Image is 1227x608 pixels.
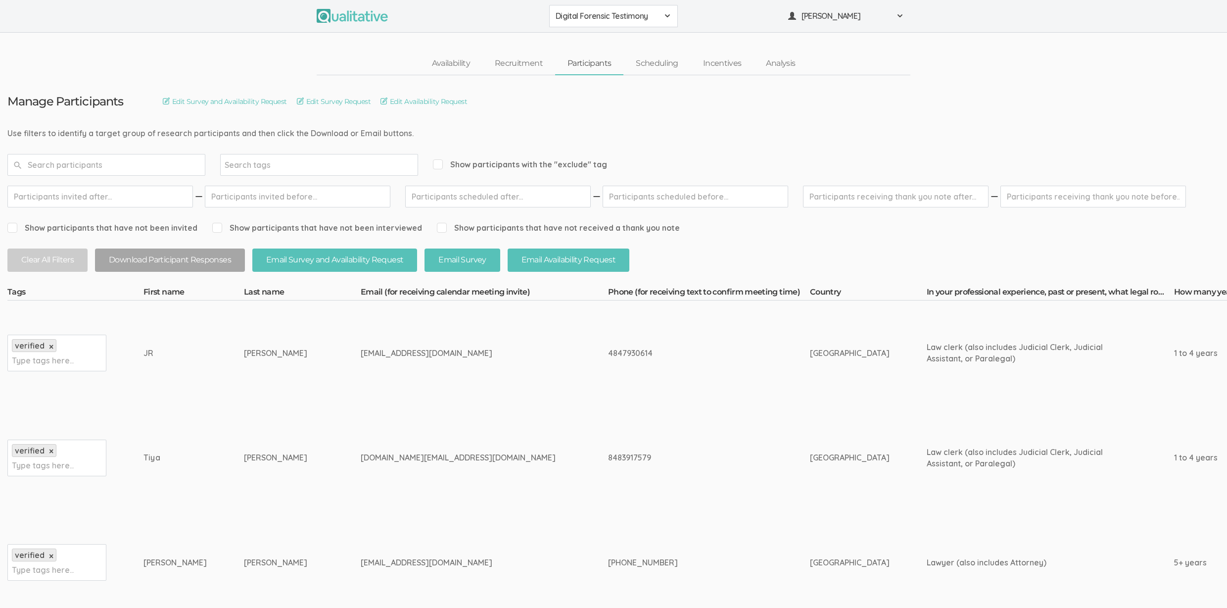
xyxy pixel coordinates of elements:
[225,158,286,171] input: Search tags
[405,186,591,207] input: Participants scheduled after...
[380,96,467,107] a: Edit Availability Request
[623,53,691,74] a: Scheduling
[244,452,324,463] div: [PERSON_NAME]
[7,287,143,301] th: Tags
[803,186,989,207] input: Participants receiving thank you note after...
[482,53,555,74] a: Recruitment
[549,5,678,27] button: Digital Forensic Testimony
[15,341,45,351] span: verified
[49,447,53,456] a: ×
[7,249,88,272] button: Clear All Filters
[7,186,193,207] input: Participants invited after...
[433,159,607,170] span: Show participants with the "exclude" tag
[143,452,207,463] div: Tiya
[95,249,245,272] button: Download Participant Responses
[205,186,390,207] input: Participants invited before...
[592,186,602,207] img: dash.svg
[810,452,890,463] div: [GEOGRAPHIC_DATA]
[143,557,207,568] div: [PERSON_NAME]
[12,459,74,472] input: Type tags here...
[252,249,417,272] button: Email Survey and Availability Request
[802,10,891,22] span: [PERSON_NAME]
[244,348,324,359] div: [PERSON_NAME]
[927,557,1137,568] div: Lawyer (also includes Attorney)
[297,96,371,107] a: Edit Survey Request
[7,222,197,234] span: Show participants that have not been invited
[244,557,324,568] div: [PERSON_NAME]
[12,354,74,367] input: Type tags here...
[212,222,422,234] span: Show participants that have not been interviewed
[754,53,807,74] a: Analysis
[927,447,1137,469] div: Law clerk (also includes Judicial Clerk, Judicial Assistant, or Paralegal)
[7,154,205,176] input: Search participants
[927,287,1174,301] th: In your professional experience, past or present, what legal role did you primarily hold?
[608,557,773,568] div: [PHONE_NUMBER]
[556,10,659,22] span: Digital Forensic Testimony
[12,563,74,576] input: Type tags here...
[810,287,927,301] th: Country
[317,9,388,23] img: Qualitative
[15,550,45,560] span: verified
[608,287,810,301] th: Phone (for receiving text to confirm meeting time)
[608,452,773,463] div: 8483917579
[361,557,571,568] div: [EMAIL_ADDRESS][DOMAIN_NAME]
[810,348,890,359] div: [GEOGRAPHIC_DATA]
[425,249,500,272] button: Email Survey
[15,446,45,456] span: verified
[555,53,623,74] a: Participants
[1000,186,1186,207] input: Participants receiving thank you note before...
[508,249,629,272] button: Email Availability Request
[194,186,204,207] img: dash.svg
[361,287,608,301] th: Email (for receiving calendar meeting invite)
[990,186,999,207] img: dash.svg
[7,95,123,108] h3: Manage Participants
[603,186,788,207] input: Participants scheduled before...
[810,557,890,568] div: [GEOGRAPHIC_DATA]
[143,348,207,359] div: JR
[437,222,680,234] span: Show participants that have not received a thank you note
[244,287,361,301] th: Last name
[927,342,1137,364] div: Law clerk (also includes Judicial Clerk, Judicial Assistant, or Paralegal)
[163,96,287,107] a: Edit Survey and Availability Request
[608,348,773,359] div: 4847930614
[49,343,53,351] a: ×
[49,552,53,560] a: ×
[782,5,910,27] button: [PERSON_NAME]
[361,348,571,359] div: [EMAIL_ADDRESS][DOMAIN_NAME]
[691,53,754,74] a: Incentives
[361,452,571,463] div: [DOMAIN_NAME][EMAIL_ADDRESS][DOMAIN_NAME]
[143,287,244,301] th: First name
[1178,560,1227,608] iframe: Chat Widget
[420,53,482,74] a: Availability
